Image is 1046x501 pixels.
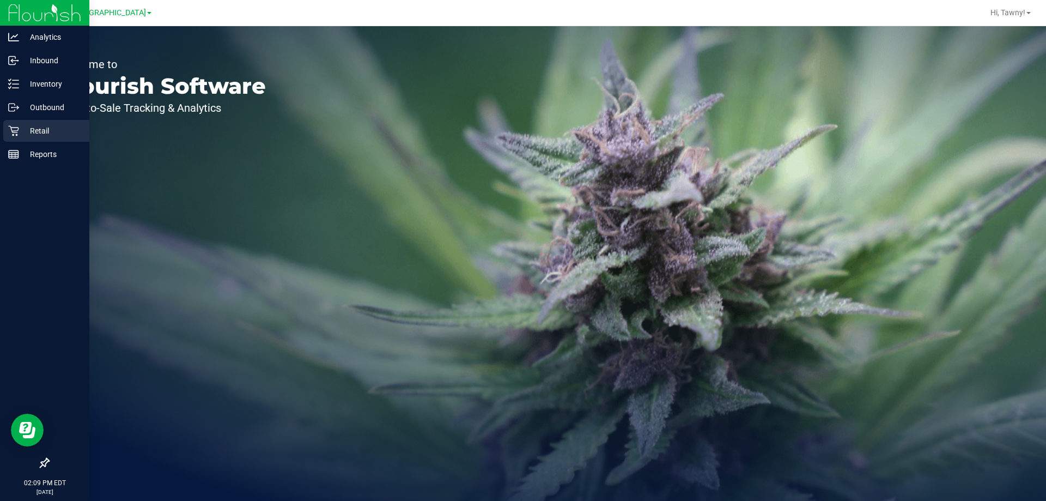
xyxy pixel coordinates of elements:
[59,59,266,70] p: Welcome to
[19,148,84,161] p: Reports
[5,488,84,496] p: [DATE]
[71,8,146,17] span: [GEOGRAPHIC_DATA]
[990,8,1025,17] span: Hi, Tawny!
[8,149,19,160] inline-svg: Reports
[19,31,84,44] p: Analytics
[8,125,19,136] inline-svg: Retail
[5,478,84,488] p: 02:09 PM EDT
[8,32,19,43] inline-svg: Analytics
[19,124,84,137] p: Retail
[8,102,19,113] inline-svg: Outbound
[8,79,19,89] inline-svg: Inventory
[59,102,266,113] p: Seed-to-Sale Tracking & Analytics
[19,77,84,90] p: Inventory
[19,54,84,67] p: Inbound
[59,75,266,97] p: Flourish Software
[11,414,44,446] iframe: Resource center
[8,55,19,66] inline-svg: Inbound
[19,101,84,114] p: Outbound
